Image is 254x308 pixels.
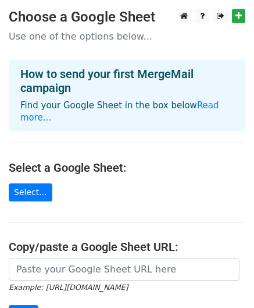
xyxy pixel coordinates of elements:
[9,30,245,43] p: Use one of the options below...
[9,183,52,201] a: Select...
[20,67,234,95] h4: How to send your first MergeMail campaign
[20,100,219,123] a: Read more...
[9,161,245,175] h4: Select a Google Sheet:
[9,9,245,26] h3: Choose a Google Sheet
[9,259,239,281] input: Paste your Google Sheet URL here
[20,100,234,124] p: Find your Google Sheet in the box below
[9,283,128,292] small: Example: [URL][DOMAIN_NAME]
[9,240,245,254] h4: Copy/paste a Google Sheet URL:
